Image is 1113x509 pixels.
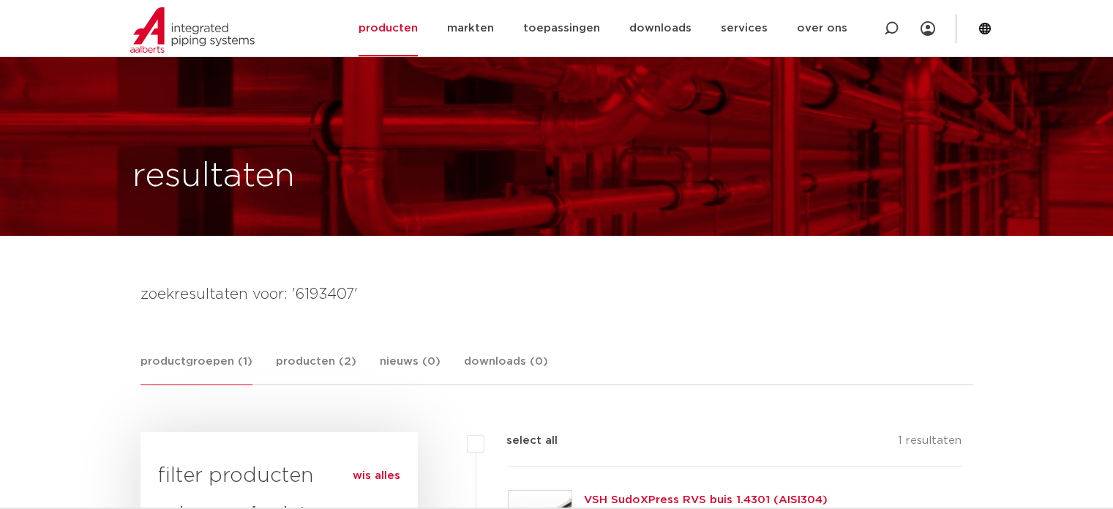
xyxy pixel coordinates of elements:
[353,467,400,485] a: wis alles
[276,353,356,384] a: producten (2)
[584,494,828,505] a: VSH SudoXPress RVS buis 1.4301 (AISI304)
[140,283,973,306] h4: zoekresultaten voor: '6193407'
[380,353,441,384] a: nieuws (0)
[158,461,400,491] h3: filter producten
[898,432,962,455] p: 1 resultaten
[140,353,252,385] a: productgroepen (1)
[464,353,548,384] a: downloads (0)
[132,153,295,200] h1: resultaten
[484,432,558,450] label: select all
